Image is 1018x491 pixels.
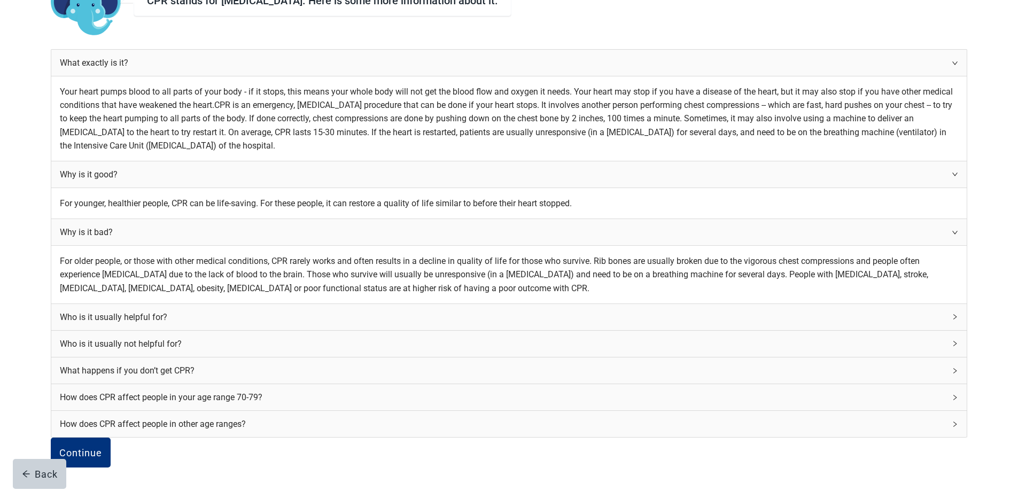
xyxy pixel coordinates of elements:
label: CPR is an emergency, [MEDICAL_DATA] procedure that can be done if your heart stops. It involves a... [60,100,952,150]
span: right [952,421,958,427]
div: Back [22,469,58,479]
button: Continue [51,438,111,467]
div: What happens if you don’t get CPR? [51,357,967,384]
div: Who is it usually not helpful for? [51,331,967,357]
div: How does CPR affect people in other age ranges? [60,417,945,431]
span: arrow-left [22,470,30,478]
span: right [952,229,958,236]
label: For older people, or those with other medical conditions, CPR rarely works and often results in a... [60,256,928,293]
div: Who is it usually not helpful for? [60,337,945,350]
div: Continue [59,447,102,458]
div: How does CPR affect people in your age range 70-79? [60,391,945,404]
span: right [952,171,958,177]
div: Why is it bad? [60,225,945,239]
div: Why is it bad? [51,219,967,245]
span: right [952,60,958,66]
span: right [952,368,958,374]
button: arrow-leftBack [13,459,66,489]
div: What exactly is it? [51,50,967,76]
div: Who is it usually helpful for? [60,310,945,324]
div: Why is it good? [51,161,967,188]
div: Who is it usually helpful for? [51,304,967,330]
label: For younger, healthier people, CPR can be life-saving. For these people, it can restore a quality... [60,198,572,208]
div: What exactly is it? [60,56,945,69]
span: right [952,314,958,320]
div: How does CPR affect people in other age ranges? [51,411,967,437]
div: What happens if you don’t get CPR? [60,364,945,377]
label: Your heart pumps blood to all parts of your body - if it stops, this means your whole body will n... [60,87,953,110]
div: Why is it good? [60,168,945,181]
div: How does CPR affect people in your age range 70-79? [51,384,967,410]
span: right [952,340,958,347]
span: right [952,394,958,401]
